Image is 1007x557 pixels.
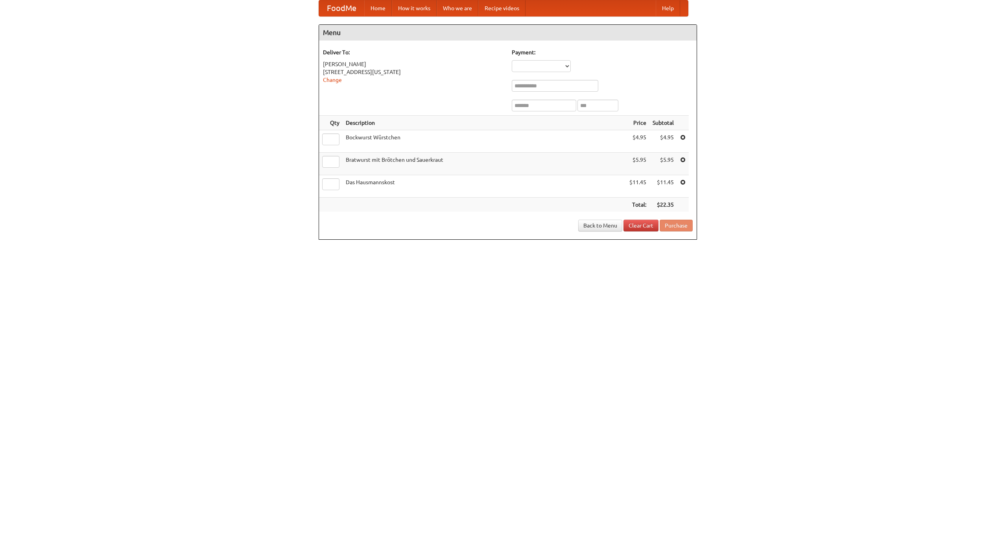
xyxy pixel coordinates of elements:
[626,153,649,175] td: $5.95
[626,116,649,130] th: Price
[512,48,693,56] h5: Payment:
[649,116,677,130] th: Subtotal
[626,175,649,198] td: $11.45
[626,198,649,212] th: Total:
[343,153,626,175] td: Bratwurst mit Brötchen und Sauerkraut
[343,175,626,198] td: Das Hausmannskost
[656,0,680,16] a: Help
[319,116,343,130] th: Qty
[623,220,658,231] a: Clear Cart
[364,0,392,16] a: Home
[343,130,626,153] td: Bockwurst Würstchen
[323,48,504,56] h5: Deliver To:
[343,116,626,130] th: Description
[392,0,437,16] a: How it works
[319,0,364,16] a: FoodMe
[437,0,478,16] a: Who we are
[660,220,693,231] button: Purchase
[649,198,677,212] th: $22.35
[323,68,504,76] div: [STREET_ADDRESS][US_STATE]
[578,220,622,231] a: Back to Menu
[478,0,526,16] a: Recipe videos
[323,77,342,83] a: Change
[649,175,677,198] td: $11.45
[649,153,677,175] td: $5.95
[626,130,649,153] td: $4.95
[323,60,504,68] div: [PERSON_NAME]
[319,25,697,41] h4: Menu
[649,130,677,153] td: $4.95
